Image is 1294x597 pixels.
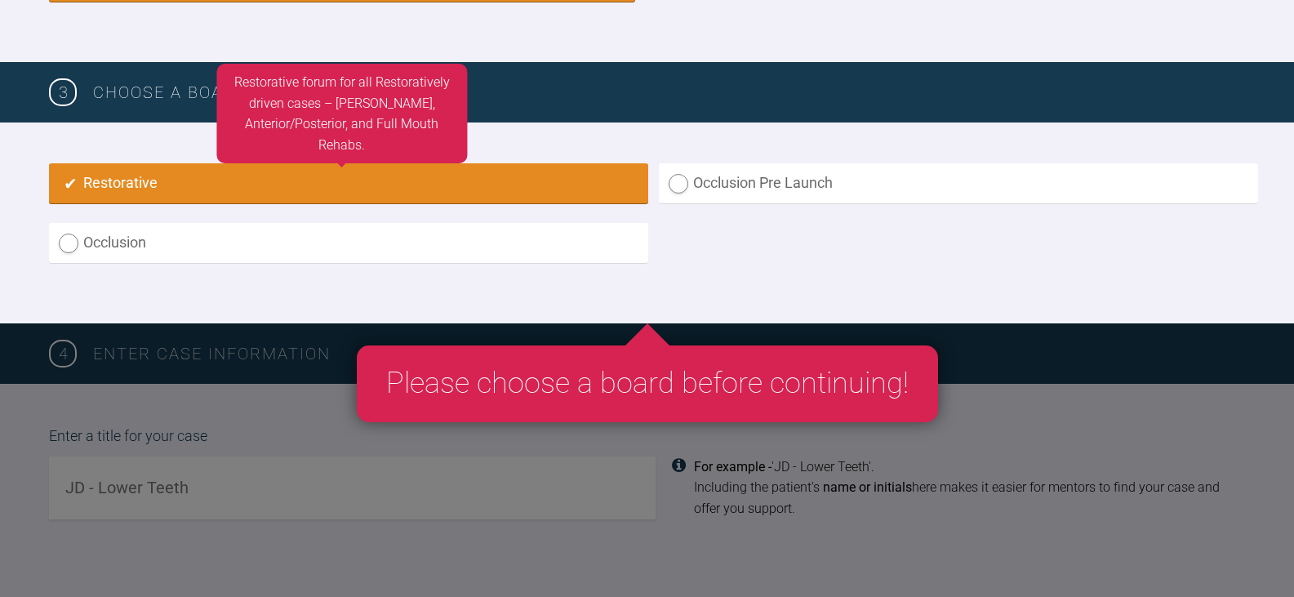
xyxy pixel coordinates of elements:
[357,345,938,422] div: Please choose a board before continuing!
[659,163,1258,203] label: Occlusion Pre Launch
[49,163,648,203] label: Restorative
[49,78,77,106] span: 3
[93,79,1245,105] h3: Choose a board
[49,223,648,263] label: Occlusion
[216,64,467,163] div: Restorative forum for all Restoratively driven cases – [PERSON_NAME], Anterior/Posterior, and Ful...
